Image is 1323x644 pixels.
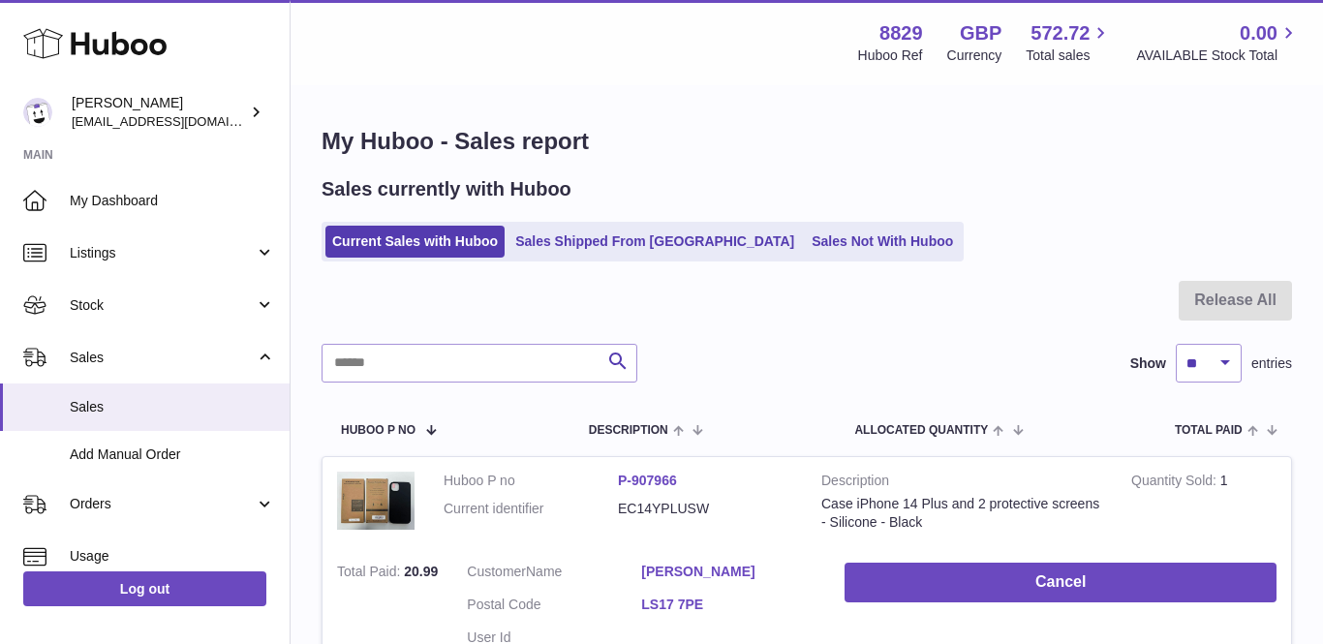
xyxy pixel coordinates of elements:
img: commandes@kpmatech.com [23,98,52,127]
span: [EMAIL_ADDRESS][DOMAIN_NAME] [72,113,285,129]
h2: Sales currently with Huboo [322,176,571,202]
dt: Current identifier [444,500,618,518]
span: Huboo P no [341,424,415,437]
span: AVAILABLE Stock Total [1136,46,1300,65]
strong: Description [821,472,1102,495]
a: 572.72 Total sales [1026,20,1112,65]
img: 88291703779312.png [337,472,415,530]
div: Currency [947,46,1002,65]
strong: Total Paid [337,564,404,584]
strong: GBP [960,20,1001,46]
span: 0.00 [1240,20,1277,46]
a: 0.00 AVAILABLE Stock Total [1136,20,1300,65]
div: Case iPhone 14 Plus and 2 protective screens - Silicone - Black [821,495,1102,532]
dt: Huboo P no [444,472,618,490]
dt: Postal Code [467,596,641,619]
a: Sales Shipped From [GEOGRAPHIC_DATA] [508,226,801,258]
span: Sales [70,349,255,367]
label: Show [1130,354,1166,373]
span: Total paid [1175,424,1243,437]
span: Usage [70,547,275,566]
a: [PERSON_NAME] [641,563,815,581]
a: Log out [23,571,266,606]
strong: Quantity Sold [1131,473,1220,493]
div: [PERSON_NAME] [72,94,246,131]
a: LS17 7PE [641,596,815,614]
div: Huboo Ref [858,46,923,65]
span: entries [1251,354,1292,373]
span: 572.72 [1031,20,1090,46]
span: Customer [467,564,526,579]
dt: Name [467,563,641,586]
a: Current Sales with Huboo [325,226,505,258]
h1: My Huboo - Sales report [322,126,1292,157]
a: Sales Not With Huboo [805,226,960,258]
span: Stock [70,296,255,315]
dd: EC14YPLUSW [618,500,792,518]
span: Description [589,424,668,437]
span: Add Manual Order [70,445,275,464]
span: 20.99 [404,564,438,579]
a: P-907966 [618,473,677,488]
td: 1 [1117,457,1291,549]
strong: 8829 [879,20,923,46]
span: Total sales [1026,46,1112,65]
span: Sales [70,398,275,416]
button: Cancel [845,563,1277,602]
span: ALLOCATED Quantity [854,424,988,437]
span: Listings [70,244,255,262]
span: Orders [70,495,255,513]
span: My Dashboard [70,192,275,210]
